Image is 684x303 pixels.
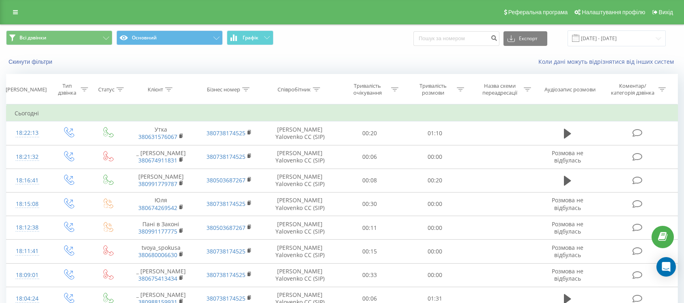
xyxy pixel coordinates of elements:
a: 380991177775 [138,227,177,235]
a: 380503687267 [206,176,245,184]
div: [PERSON_NAME] [6,86,47,93]
td: 00:08 [337,169,402,192]
div: Коментар/категорія дзвінка [609,82,656,96]
td: Юля [127,192,195,216]
td: tvoya_spokusa [127,240,195,263]
td: 00:06 [337,145,402,169]
a: 380738174525 [206,247,245,255]
a: 380674911831 [138,156,177,164]
button: Всі дзвінки [6,30,112,45]
button: Графік [227,30,273,45]
a: 380503687267 [206,224,245,232]
td: 01:10 [402,121,468,145]
div: Співробітник [277,86,311,93]
td: [PERSON_NAME] Yalovenko CC (SIP) [263,240,337,263]
td: 00:30 [337,192,402,216]
a: Коли дані можуть відрізнятися вiд інших систем [538,58,678,65]
span: Всі дзвінки [19,35,46,41]
td: Утка [127,121,195,145]
td: _ [PERSON_NAME] [127,145,195,169]
a: 380991779787 [138,180,177,188]
td: 00:33 [337,263,402,287]
td: Пані в Законі [127,216,195,240]
td: _ [PERSON_NAME] [127,263,195,287]
td: [PERSON_NAME] Yalovenko CC (SIP) [263,145,337,169]
a: 380631576067 [138,133,177,141]
td: [PERSON_NAME] [127,169,195,192]
span: Розмова не відбулась [552,149,583,164]
a: 380738174525 [206,200,245,208]
span: Розмова не відбулась [552,196,583,211]
span: Налаштування профілю [582,9,645,15]
td: [PERSON_NAME] Yalovenko CC (SIP) [263,263,337,287]
td: 00:20 [402,169,468,192]
div: Назва схеми переадресації [478,82,522,96]
span: Розмова не відбулась [552,267,583,282]
div: Тип дзвінка [56,82,79,96]
button: Основний [116,30,223,45]
a: 380738174525 [206,129,245,137]
div: 18:16:41 [15,173,40,188]
button: Експорт [503,31,547,46]
td: 00:11 [337,216,402,240]
div: Бізнес номер [207,86,240,93]
td: 00:00 [402,145,468,169]
div: 18:22:13 [15,125,40,141]
a: 380674269542 [138,204,177,212]
td: 00:00 [402,263,468,287]
span: Графік [243,35,258,41]
input: Пошук за номером [413,31,499,46]
td: [PERSON_NAME] Yalovenko CC (SIP) [263,169,337,192]
td: 00:00 [402,192,468,216]
button: Скинути фільтри [6,58,56,65]
div: Open Intercom Messenger [656,257,676,277]
a: 380675413434 [138,275,177,282]
div: Статус [98,86,114,93]
td: 00:15 [337,240,402,263]
div: Тривалість розмови [411,82,455,96]
div: 18:11:41 [15,243,40,259]
td: 00:00 [402,240,468,263]
span: Розмова не відбулась [552,220,583,235]
td: [PERSON_NAME] Yalovenko CC (SIP) [263,192,337,216]
a: 380738174525 [206,271,245,279]
a: 380680006630 [138,251,177,259]
span: Реферальна програма [508,9,568,15]
div: 18:21:32 [15,149,40,165]
div: Клієнт [148,86,163,93]
td: 00:00 [402,216,468,240]
a: 380738174525 [206,153,245,160]
div: 18:15:08 [15,196,40,212]
span: Розмова не відбулась [552,244,583,259]
div: Тривалість очікування [346,82,389,96]
span: Вихід [659,9,673,15]
td: 00:20 [337,121,402,145]
div: Аудіозапис розмови [544,86,596,93]
td: [PERSON_NAME] Yalovenko CC (SIP) [263,121,337,145]
div: 18:09:01 [15,267,40,283]
div: 18:12:38 [15,220,40,236]
a: 380738174525 [206,294,245,302]
td: [PERSON_NAME] Yalovenko CC (SIP) [263,216,337,240]
td: Сьогодні [6,105,678,121]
